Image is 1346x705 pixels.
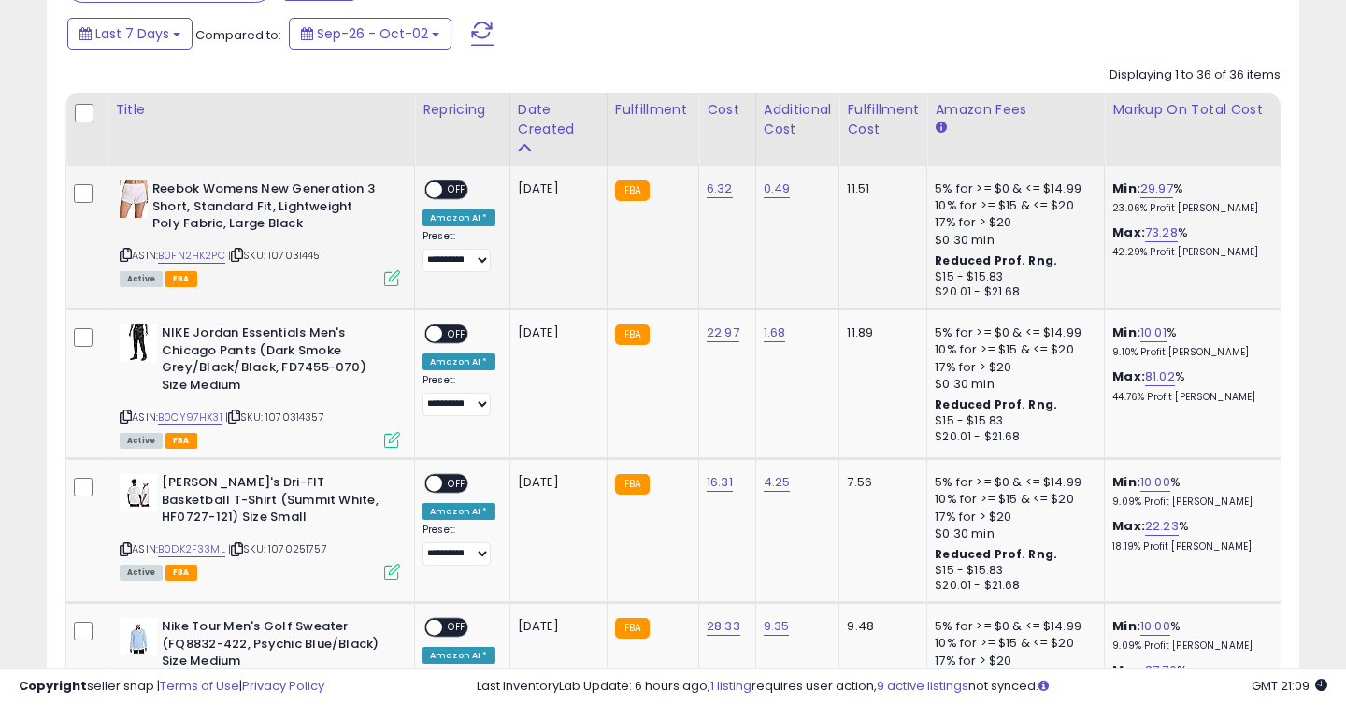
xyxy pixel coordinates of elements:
a: Terms of Use [160,677,239,695]
p: 9.09% Profit [PERSON_NAME] [1112,496,1267,509]
div: 11.89 [847,324,912,341]
div: Preset: [422,524,495,566]
div: $20.01 - $21.68 [935,429,1090,445]
div: ASIN: [120,324,400,446]
a: 73.28 [1145,223,1178,242]
span: OFF [442,326,472,342]
div: Additional Cost [764,100,832,139]
a: 9 active listings [877,677,968,695]
b: Reebok Womens New Generation 3 Short, Standard Fit, Lightweight Poly Fabric, Large Black [152,180,379,237]
div: Amazon AI * [422,503,495,520]
div: ASIN: [120,180,400,284]
span: OFF [442,182,472,198]
small: FBA [615,618,650,639]
span: FBA [165,271,197,287]
a: 1 listing [710,677,752,695]
a: 29.97 [1140,180,1173,198]
p: 42.29% Profit [PERSON_NAME] [1112,246,1267,259]
a: 22.23 [1145,517,1179,536]
div: [DATE] [518,180,593,197]
div: 10% for >= $15 & <= $20 [935,197,1090,214]
div: [DATE] [518,474,593,491]
div: Amazon Fees [935,100,1096,120]
a: 22.97 [707,324,739,342]
small: FBA [615,324,650,345]
div: 5% for >= $0 & <= $14.99 [935,324,1090,341]
b: Max: [1112,223,1145,241]
a: 10.00 [1140,617,1170,636]
p: 9.10% Profit [PERSON_NAME] [1112,346,1267,359]
b: Min: [1112,324,1140,341]
div: Cost [707,100,748,120]
small: Amazon Fees. [935,120,946,137]
span: Last 7 Days [95,24,169,43]
div: 5% for >= $0 & <= $14.99 [935,180,1090,197]
div: Displaying 1 to 36 of 36 items [1110,66,1281,84]
span: All listings currently available for purchase on Amazon [120,565,163,581]
span: | SKU: 1070251757 [228,541,327,556]
div: Fulfillment Cost [847,100,919,139]
b: Min: [1112,180,1140,197]
div: $15 - $15.83 [935,563,1090,579]
div: $0.30 min [935,525,1090,542]
p: 23.06% Profit [PERSON_NAME] [1112,202,1267,215]
img: 31FmBeSWYYL._SL40_.jpg [120,474,157,511]
div: Amazon AI * [422,647,495,664]
b: Max: [1112,367,1145,385]
button: Last 7 Days [67,18,193,50]
span: Sep-26 - Oct-02 [317,24,428,43]
div: Date Created [518,100,599,139]
div: 10% for >= $15 & <= $20 [935,635,1090,652]
div: Title [115,100,407,120]
small: FBA [615,180,650,201]
div: ASIN: [120,474,400,578]
a: 16.31 [707,473,733,492]
img: 31oLlL95+lL._SL40_.jpg [120,324,157,362]
div: Amazon AI * [422,209,495,226]
div: 17% for > $20 [935,214,1090,231]
div: Amazon AI * [422,353,495,370]
small: FBA [615,474,650,495]
div: Fulfillment [615,100,691,120]
div: 10% for >= $15 & <= $20 [935,341,1090,358]
a: 4.25 [764,473,791,492]
div: 17% for > $20 [935,359,1090,376]
a: 9.35 [764,617,790,636]
span: FBA [165,565,197,581]
div: % [1112,368,1267,403]
span: OFF [442,620,472,636]
div: 5% for >= $0 & <= $14.99 [935,618,1090,635]
a: 81.02 [1145,367,1175,386]
button: Sep-26 - Oct-02 [289,18,451,50]
p: 9.09% Profit [PERSON_NAME] [1112,640,1267,653]
div: $20.01 - $21.68 [935,284,1090,300]
a: 0.49 [764,180,791,198]
div: $0.30 min [935,376,1090,393]
a: 1.68 [764,324,786,342]
div: [DATE] [518,324,593,341]
div: % [1112,474,1267,509]
th: The percentage added to the cost of goods (COGS) that forms the calculator for Min & Max prices. [1105,93,1282,166]
b: Min: [1112,617,1140,635]
div: Preset: [422,230,495,272]
div: % [1112,180,1267,215]
div: 7.56 [847,474,912,491]
a: B0CY97HX31 [158,410,222,425]
span: Compared to: [195,26,281,44]
div: % [1112,224,1267,259]
div: 11.51 [847,180,912,197]
b: Reduced Prof. Rng. [935,396,1057,412]
div: % [1112,518,1267,553]
div: $15 - $15.83 [935,269,1090,285]
strong: Copyright [19,677,87,695]
a: 10.01 [1140,324,1167,342]
div: 5% for >= $0 & <= $14.99 [935,474,1090,491]
a: B0FN2HK2PC [158,248,225,264]
div: $20.01 - $21.68 [935,578,1090,594]
b: Reduced Prof. Rng. [935,252,1057,268]
span: OFF [442,476,472,492]
div: Last InventoryLab Update: 6 hours ago, requires user action, not synced. [477,678,1327,696]
a: Privacy Policy [242,677,324,695]
p: 18.19% Profit [PERSON_NAME] [1112,540,1267,554]
a: 6.32 [707,180,733,198]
